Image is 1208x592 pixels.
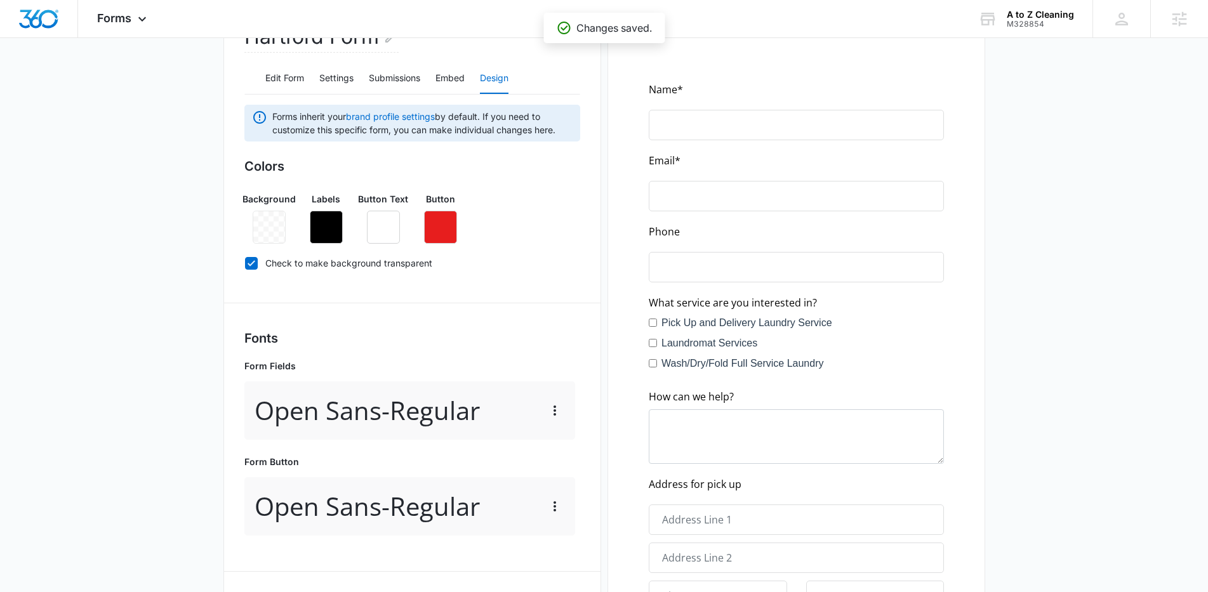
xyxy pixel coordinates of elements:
h3: Colors [244,157,580,176]
label: Check to make background transparent [244,256,580,270]
button: Remove [310,211,343,244]
p: Button Text [358,192,408,206]
div: account name [1007,10,1074,20]
p: Changes saved. [576,20,652,36]
button: Remove [424,211,457,244]
button: Design [480,63,508,94]
input: Country [157,537,296,567]
span: Forms inherit your by default. If you need to customize this specific form, you can make individu... [272,110,573,136]
button: Remove [367,211,400,244]
p: Background [242,192,296,206]
p: Button [426,192,455,206]
button: Embed [435,63,465,94]
label: Pick Up and Delivery Laundry Service [13,234,183,249]
input: State [157,499,296,529]
p: Labels [312,192,340,206]
div: account id [1007,20,1074,29]
p: Open Sans - Regular [255,487,480,525]
h3: Fonts [244,329,580,348]
a: brand profile settings [346,111,435,122]
button: Settings [319,63,354,94]
p: Form Fields [244,359,575,372]
p: Form Button [244,455,575,468]
button: Submissions [369,63,420,94]
label: Wash/Dry/Fold Full Service Laundry [13,274,175,289]
button: Edit Form [265,63,304,94]
label: Laundromat Services [13,254,109,269]
p: Open Sans - Regular [255,391,480,430]
span: Forms [97,11,131,25]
